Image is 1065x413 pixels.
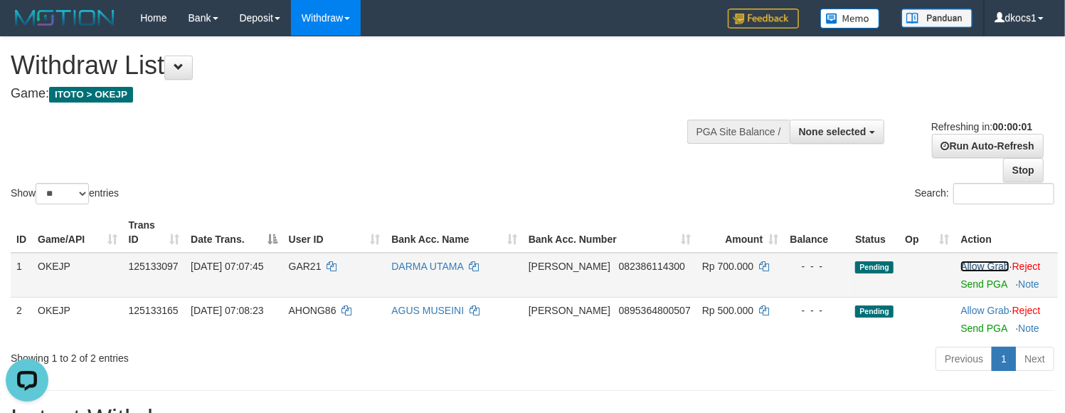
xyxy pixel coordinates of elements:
[11,7,119,28] img: MOTION_logo.png
[11,253,32,298] td: 1
[820,9,880,28] img: Button%20Memo.svg
[49,87,133,103] span: ITOTO > OKEJP
[960,323,1007,334] a: Send PGA
[6,6,48,48] button: Open LiveChat chat widget
[283,212,386,253] th: User ID: activate to sort column ascending
[728,9,799,28] img: Feedback.jpg
[129,305,179,316] span: 125133165
[11,51,696,80] h1: Withdraw List
[191,305,263,316] span: [DATE] 07:08:23
[11,345,433,365] div: Showing 1 to 2 of 2 entries
[960,261,1009,272] a: Allow Grab
[960,305,1012,316] span: ·
[32,297,123,341] td: OKEJP
[391,305,464,316] a: AGUS MUSEINI
[784,212,849,253] th: Balance
[936,347,992,371] a: Previous
[899,212,955,253] th: Op: activate to sort column ascending
[1012,305,1041,316] a: Reject
[1003,158,1044,182] a: Stop
[1012,261,1041,272] a: Reject
[955,297,1058,341] td: ·
[289,305,337,316] span: AHONG86
[32,212,123,253] th: Game/API: activate to sort column ascending
[931,121,1032,132] span: Refreshing in:
[391,261,463,272] a: DARMA UTAMA
[129,261,179,272] span: 125133097
[915,183,1054,204] label: Search:
[11,183,119,204] label: Show entries
[123,212,186,253] th: Trans ID: activate to sort column ascending
[702,261,753,272] span: Rp 700.000
[386,212,523,253] th: Bank Acc. Name: activate to sort column ascending
[849,212,899,253] th: Status
[687,120,790,144] div: PGA Site Balance /
[619,261,685,272] span: Copy 082386114300 to clipboard
[529,261,610,272] span: [PERSON_NAME]
[702,305,753,316] span: Rp 500.000
[289,261,322,272] span: GAR21
[955,212,1058,253] th: Action
[992,347,1016,371] a: 1
[1018,323,1039,334] a: Note
[32,253,123,298] td: OKEJP
[11,212,32,253] th: ID
[855,305,894,318] span: Pending
[799,126,867,137] span: None selected
[185,212,282,253] th: Date Trans.: activate to sort column descending
[36,183,89,204] select: Showentries
[619,305,691,316] span: Copy 0895364800507 to clipboard
[960,278,1007,290] a: Send PGA
[855,261,894,273] span: Pending
[901,9,973,28] img: panduan.png
[1015,347,1054,371] a: Next
[790,259,844,273] div: - - -
[11,297,32,341] td: 2
[1018,278,1039,290] a: Note
[992,121,1032,132] strong: 00:00:01
[953,183,1054,204] input: Search:
[529,305,610,316] span: [PERSON_NAME]
[790,120,884,144] button: None selected
[955,253,1058,298] td: ·
[696,212,784,253] th: Amount: activate to sort column ascending
[11,87,696,101] h4: Game:
[960,261,1012,272] span: ·
[960,305,1009,316] a: Allow Grab
[932,134,1044,158] a: Run Auto-Refresh
[523,212,696,253] th: Bank Acc. Number: activate to sort column ascending
[191,261,263,272] span: [DATE] 07:07:45
[790,303,844,318] div: - - -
